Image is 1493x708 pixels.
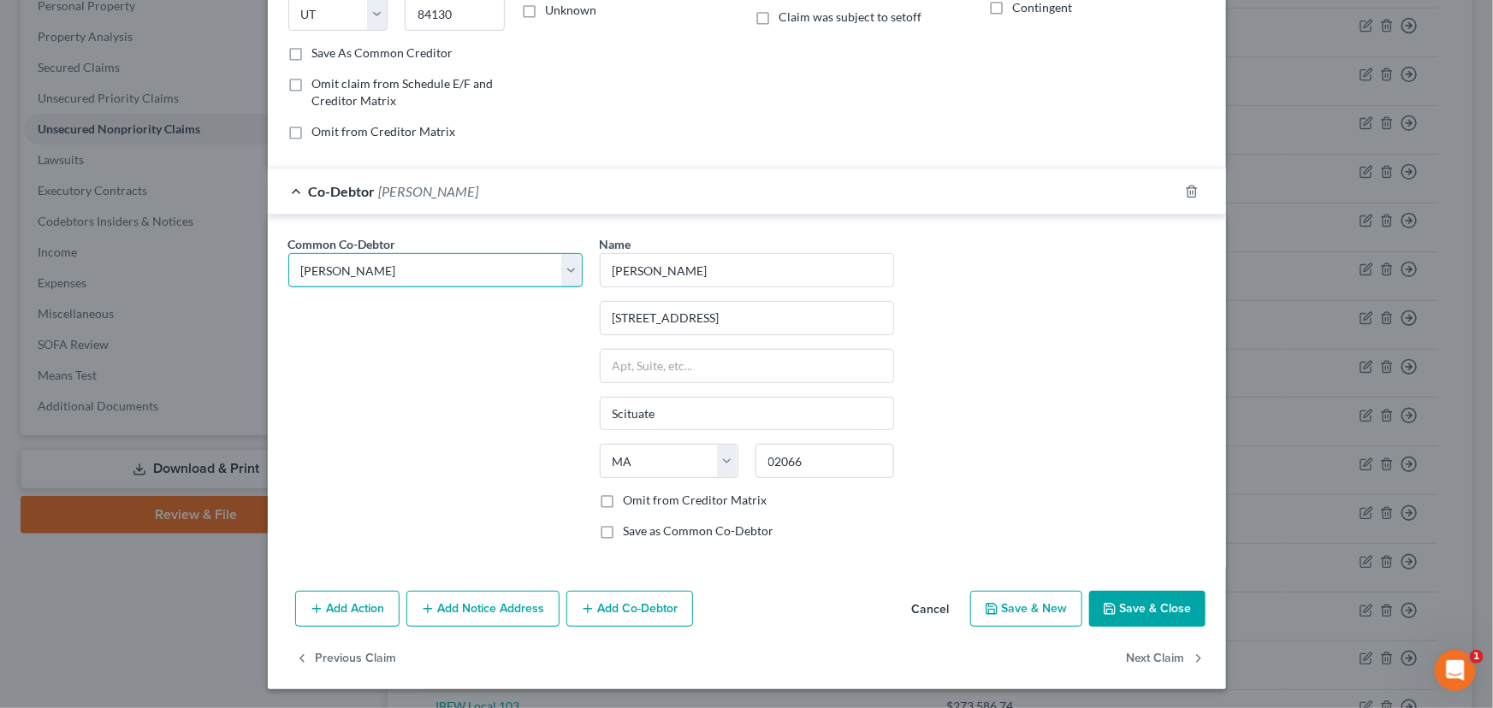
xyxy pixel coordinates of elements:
[379,183,479,199] span: [PERSON_NAME]
[295,591,400,627] button: Add Action
[624,522,774,540] label: Save as Common Co-Debtor
[312,44,453,62] label: Save As Common Creditor
[601,302,893,334] input: Enter address...
[601,350,893,382] input: Apt, Suite, etc...
[312,76,494,108] span: Omit claim from Schedule E/F and Creditor Matrix
[601,398,893,430] input: Enter city...
[970,591,1082,627] button: Save & New
[546,2,597,19] label: Unknown
[898,593,963,627] button: Cancel
[601,254,893,286] input: Enter name...
[755,444,894,478] input: Enter zip..
[309,183,376,199] span: Co-Debtor
[406,591,560,627] button: Add Notice Address
[1435,650,1476,691] iframe: Intercom live chat
[624,492,767,509] label: Omit from Creditor Matrix
[295,640,397,676] button: Previous Claim
[566,591,693,627] button: Add Co-Debtor
[1127,640,1206,676] button: Next Claim
[600,237,631,251] span: Name
[1089,591,1206,627] button: Save & Close
[779,9,922,24] span: Claim was subject to setoff
[1470,650,1484,664] span: 1
[288,235,396,253] label: Common Co-Debtor
[312,124,456,139] span: Omit from Creditor Matrix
